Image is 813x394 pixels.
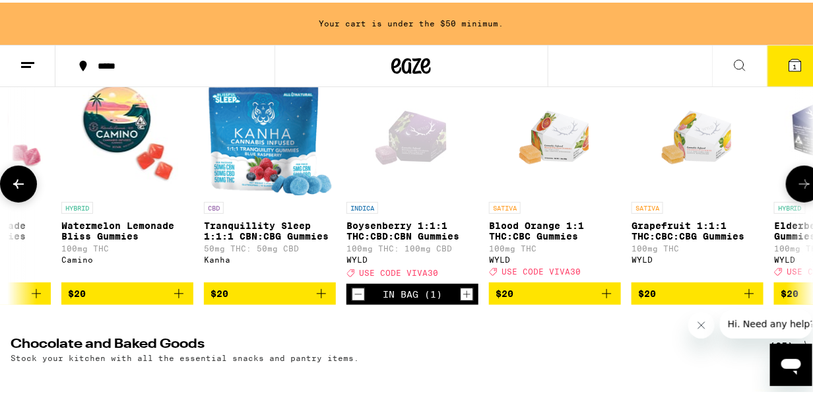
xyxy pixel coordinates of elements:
[720,307,812,336] iframe: Message from company
[460,285,473,298] button: Increment
[204,280,336,302] button: Add to bag
[489,280,621,302] button: Add to bag
[211,286,228,296] span: $20
[489,253,621,261] div: WYLD
[496,286,513,296] span: $20
[632,218,764,239] p: Grapefruit 1:1:1 THC:CBC:CBG Gummies
[359,266,438,275] span: USE CODE VIVA30
[632,61,764,280] a: Open page for Grapefruit 1:1:1 THC:CBC:CBG Gummies from WYLD
[651,61,745,193] img: WYLD - Grapefruit 1:1:1 THC:CBC:CBG Gummies
[774,199,806,211] p: HYBRID
[352,285,365,298] button: Decrement
[489,199,521,211] p: SATIVA
[383,286,442,297] div: In Bag (1)
[346,199,378,211] p: INDICA
[61,242,193,250] p: 100mg THC
[61,253,193,261] div: Camino
[346,253,478,261] div: WYLD
[11,335,748,351] h2: Chocolate and Baked Goods
[489,242,621,250] p: 100mg THC
[346,242,478,250] p: 100mg THC: 100mg CBD
[632,242,764,250] p: 100mg THC
[204,61,336,280] a: Open page for Tranquillity Sleep 1:1:1 CBN:CBG Gummies from Kanha
[508,61,602,193] img: WYLD - Blood Orange 1:1 THC:CBC Gummies
[688,310,715,336] iframe: Close message
[61,61,193,193] img: Camino - Watermelon Lemonade Bliss Gummies
[204,242,336,250] p: 50mg THC: 50mg CBD
[346,61,478,281] a: Open page for Boysenberry 1:1:1 THC:CBD:CBN Gummies from WYLD
[346,218,478,239] p: Boysenberry 1:1:1 THC:CBD:CBN Gummies
[209,61,332,193] img: Kanha - Tranquillity Sleep 1:1:1 CBN:CBG Gummies
[489,61,621,280] a: Open page for Blood Orange 1:1 THC:CBC Gummies from WYLD
[204,199,224,211] p: CBD
[638,286,656,296] span: $20
[781,286,798,296] span: $20
[489,218,621,239] p: Blood Orange 1:1 THC:CBC Gummies
[61,199,93,211] p: HYBRID
[11,351,359,360] p: Stock your kitchen with all the essential snacks and pantry items.
[793,60,797,68] span: 1
[204,218,336,239] p: Tranquillity Sleep 1:1:1 CBN:CBG Gummies
[769,335,812,351] a: (25)
[8,9,95,20] span: Hi. Need any help?
[770,341,812,383] iframe: Button to launch messaging window
[61,61,193,280] a: Open page for Watermelon Lemonade Bliss Gummies from Camino
[632,253,764,261] div: WYLD
[632,199,663,211] p: SATIVA
[502,265,581,273] span: USE CODE VIVA30
[68,286,86,296] span: $20
[204,253,336,261] div: Kanha
[632,280,764,302] button: Add to bag
[61,218,193,239] p: Watermelon Lemonade Bliss Gummies
[61,280,193,302] button: Add to bag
